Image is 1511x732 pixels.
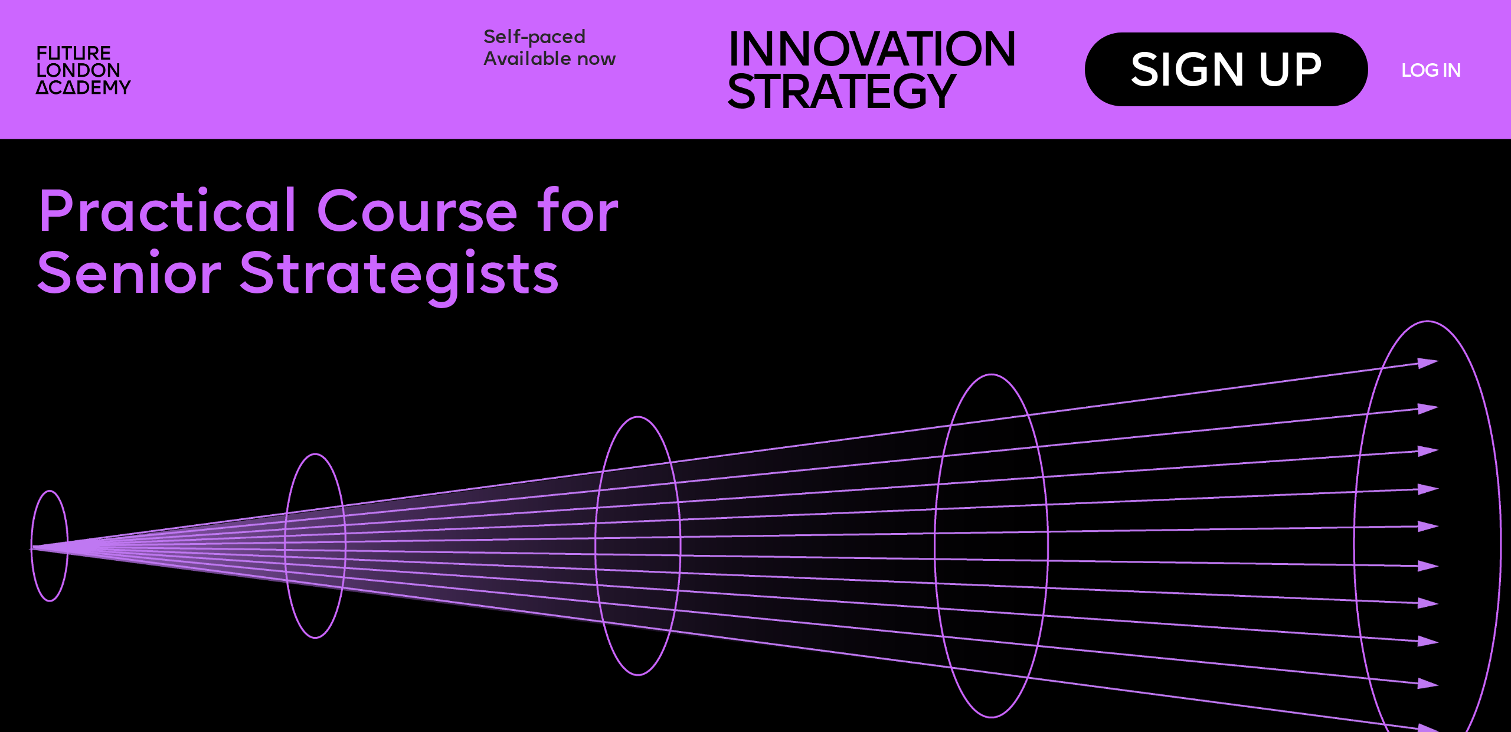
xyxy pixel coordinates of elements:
[35,186,635,307] span: Practical Course for Senior Strategists
[726,28,1017,77] span: INNOVATION
[726,71,954,120] span: STRATEGY
[483,50,616,70] span: Available now
[483,28,586,48] span: Self-paced
[1401,62,1460,83] a: LOG IN
[27,37,144,107] img: upload-2f72e7a8-3806-41e8-b55b-d754ac055a4a.png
